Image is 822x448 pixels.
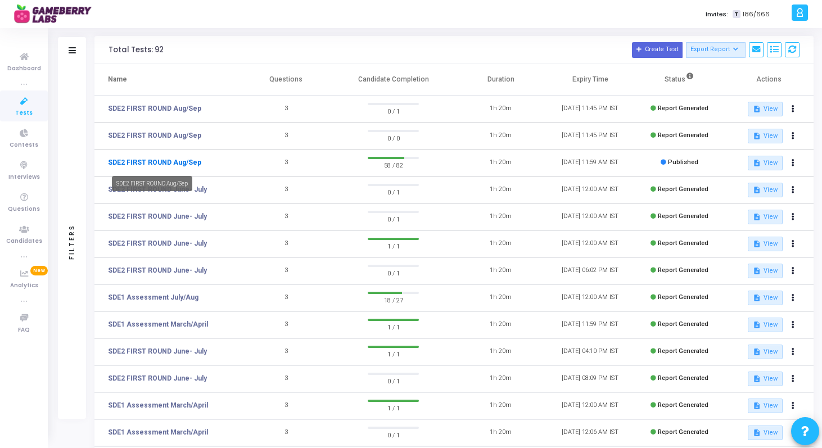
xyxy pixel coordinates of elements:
button: View [748,372,782,386]
span: 0 / 1 [368,267,419,278]
span: Published [668,159,698,166]
td: 1h 20m [456,284,545,311]
td: 1h 20m [456,96,545,123]
span: 186/666 [743,10,770,19]
label: Invites: [706,10,728,19]
td: [DATE] 12:00 AM IST [545,203,635,230]
span: Analytics [10,281,38,291]
td: [DATE] 12:00 AM IST [545,392,635,419]
span: 0 / 1 [368,186,419,197]
a: SDE2 FIRST ROUND June- July [108,238,207,248]
span: 1 / 1 [368,240,419,251]
span: 18 / 27 [368,294,419,305]
mat-icon: description [753,186,761,194]
span: 1 / 1 [368,348,419,359]
button: View [748,129,782,143]
button: Create Test [632,42,683,58]
a: SDE2 FIRST ROUND June- July [108,346,207,356]
span: Tests [15,108,33,118]
td: 3 [241,419,331,446]
th: Questions [241,64,331,96]
td: 1h 20m [456,419,545,446]
span: Contests [10,141,38,150]
td: [DATE] 12:00 AM IST [545,177,635,203]
span: Report Generated [658,212,708,220]
td: 1h 20m [456,177,545,203]
td: 3 [241,203,331,230]
td: 1h 20m [456,257,545,284]
td: [DATE] 12:06 AM IST [545,419,635,446]
mat-icon: description [753,213,761,221]
button: View [748,237,782,251]
div: SDE2 FIRST ROUND Aug/Sep [112,176,192,191]
td: 1h 20m [456,203,545,230]
mat-icon: description [753,294,761,302]
span: Interviews [8,173,40,182]
span: FAQ [18,325,30,335]
mat-icon: description [753,402,761,410]
td: 3 [241,284,331,311]
a: SDE2 FIRST ROUND Aug/Sep [108,130,201,141]
td: 1h 20m [456,392,545,419]
td: 3 [241,96,331,123]
td: [DATE] 12:00 AM IST [545,284,635,311]
td: 3 [241,392,331,419]
td: 1h 20m [456,365,545,392]
a: SDE2 FIRST ROUND June- July [108,265,207,275]
span: Report Generated [658,105,708,112]
th: Duration [456,64,545,96]
td: [DATE] 11:45 PM IST [545,123,635,150]
span: Report Generated [658,266,708,274]
span: 58 / 82 [368,159,419,170]
td: 1h 20m [456,150,545,177]
td: 1h 20m [456,311,545,338]
td: 3 [241,338,331,365]
button: View [748,399,782,413]
button: View [748,156,782,170]
span: Candidates [6,237,42,246]
span: Report Generated [658,347,708,355]
button: View [748,210,782,224]
button: View [748,183,782,197]
span: Questions [8,205,40,214]
button: View [748,345,782,359]
span: T [733,10,740,19]
td: 3 [241,150,331,177]
mat-icon: description [753,240,761,248]
td: [DATE] 11:45 PM IST [545,96,635,123]
button: View [748,291,782,305]
td: 3 [241,257,331,284]
mat-icon: description [753,429,761,437]
a: SDE2 FIRST ROUND June- July [108,211,207,221]
a: SDE1 Assessment March/April [108,400,208,410]
span: Dashboard [7,64,41,74]
span: Report Generated [658,185,708,193]
td: [DATE] 11:59 AM IST [545,150,635,177]
td: 1h 20m [456,230,545,257]
td: 3 [241,123,331,150]
span: Report Generated [658,374,708,382]
th: Actions [724,64,814,96]
span: 1 / 1 [368,321,419,332]
a: SDE2 FIRST ROUND June- July [108,373,207,383]
button: View [748,318,782,332]
span: 1 / 1 [368,402,419,413]
span: Report Generated [658,401,708,409]
mat-icon: description [753,132,761,140]
button: View [748,264,782,278]
mat-icon: description [753,375,761,383]
span: 0 / 1 [368,375,419,386]
span: 0 / 0 [368,132,419,143]
button: View [748,102,782,116]
span: 0 / 1 [368,105,419,116]
td: [DATE] 04:10 PM IST [545,338,635,365]
span: 0 / 1 [368,429,419,440]
span: Report Generated [658,428,708,436]
span: Report Generated [658,239,708,247]
mat-icon: description [753,321,761,329]
th: Candidate Completion [331,64,456,96]
th: Status [635,64,724,96]
a: SDE1 Assessment March/April [108,319,208,329]
th: Name [94,64,241,96]
td: 3 [241,230,331,257]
